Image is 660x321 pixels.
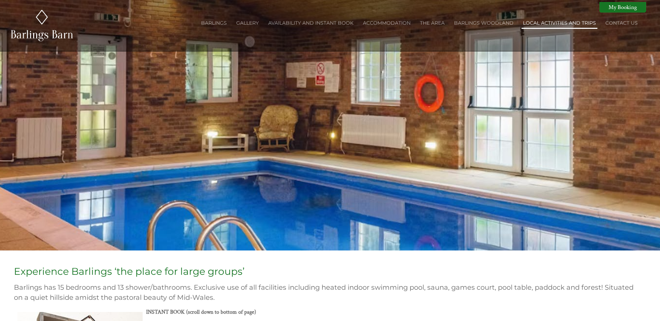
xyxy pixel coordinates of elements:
[14,265,638,277] h1: Experience Barlings ‘the place for large groups’
[605,20,638,26] a: Contact Us
[363,20,411,26] a: Accommodation
[268,20,353,26] a: Availability and Instant Book
[14,282,638,303] h2: Barlings has 15 bedrooms and 13 shower/bathrooms. Exclusive use of all facilities including heate...
[236,20,259,26] a: Gallery
[10,9,74,43] img: Barlings Barn
[201,20,227,26] a: Barlings
[420,20,445,26] a: The Area
[454,20,514,26] a: Barlings Woodland
[599,2,646,13] a: My Booking
[523,20,596,26] a: Local activities and trips
[146,308,256,316] strong: INSTANT BOOK (scroll down to bottom of page)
